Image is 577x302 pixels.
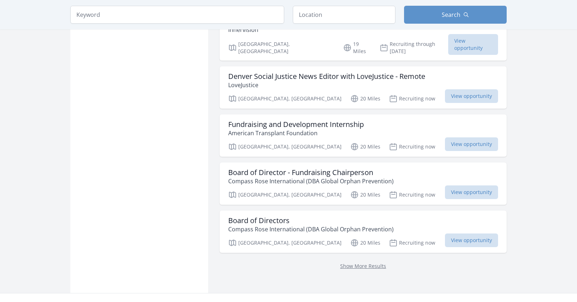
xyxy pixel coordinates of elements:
[350,239,380,247] p: 20 Miles
[220,211,507,253] a: Board of Directors Compass Rose International (DBA Global Orphan Prevention) [GEOGRAPHIC_DATA], [...
[445,137,498,151] span: View opportunity
[343,41,371,55] p: 19 Miles
[445,185,498,199] span: View opportunity
[228,225,394,233] p: Compass Rose International (DBA Global Orphan Prevention)
[70,6,284,24] input: Keyword
[340,263,386,269] a: Show More Results
[228,72,425,81] h3: Denver Social Justice News Editor with LoveJustice - Remote
[350,142,380,151] p: 20 Miles
[389,239,435,247] p: Recruiting now
[228,239,342,247] p: [GEOGRAPHIC_DATA], [GEOGRAPHIC_DATA]
[389,190,435,199] p: Recruiting now
[228,129,364,137] p: American Transplant Foundation
[293,6,395,24] input: Location
[228,120,364,129] h3: Fundraising and Development Internship
[228,25,366,34] p: innervision
[228,142,342,151] p: [GEOGRAPHIC_DATA], [GEOGRAPHIC_DATA]
[442,10,460,19] span: Search
[228,81,425,89] p: LoveJustice
[445,89,498,103] span: View opportunity
[220,11,507,61] a: Nonprofit Board of Directors Opportunity innervision [GEOGRAPHIC_DATA], [GEOGRAPHIC_DATA] 19 Mile...
[228,177,394,185] p: Compass Rose International (DBA Global Orphan Prevention)
[350,190,380,199] p: 20 Miles
[448,34,498,55] span: View opportunity
[228,190,342,199] p: [GEOGRAPHIC_DATA], [GEOGRAPHIC_DATA]
[380,41,448,55] p: Recruiting through [DATE]
[228,94,342,103] p: [GEOGRAPHIC_DATA], [GEOGRAPHIC_DATA]
[350,94,380,103] p: 20 Miles
[228,168,394,177] h3: Board of Director - Fundraising Chairperson
[220,114,507,157] a: Fundraising and Development Internship American Transplant Foundation [GEOGRAPHIC_DATA], [GEOGRAP...
[404,6,507,24] button: Search
[228,41,334,55] p: [GEOGRAPHIC_DATA], [GEOGRAPHIC_DATA]
[445,233,498,247] span: View opportunity
[389,142,435,151] p: Recruiting now
[220,66,507,109] a: Denver Social Justice News Editor with LoveJustice - Remote LoveJustice [GEOGRAPHIC_DATA], [GEOGR...
[220,162,507,205] a: Board of Director - Fundraising Chairperson Compass Rose International (DBA Global Orphan Prevent...
[228,216,394,225] h3: Board of Directors
[389,94,435,103] p: Recruiting now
